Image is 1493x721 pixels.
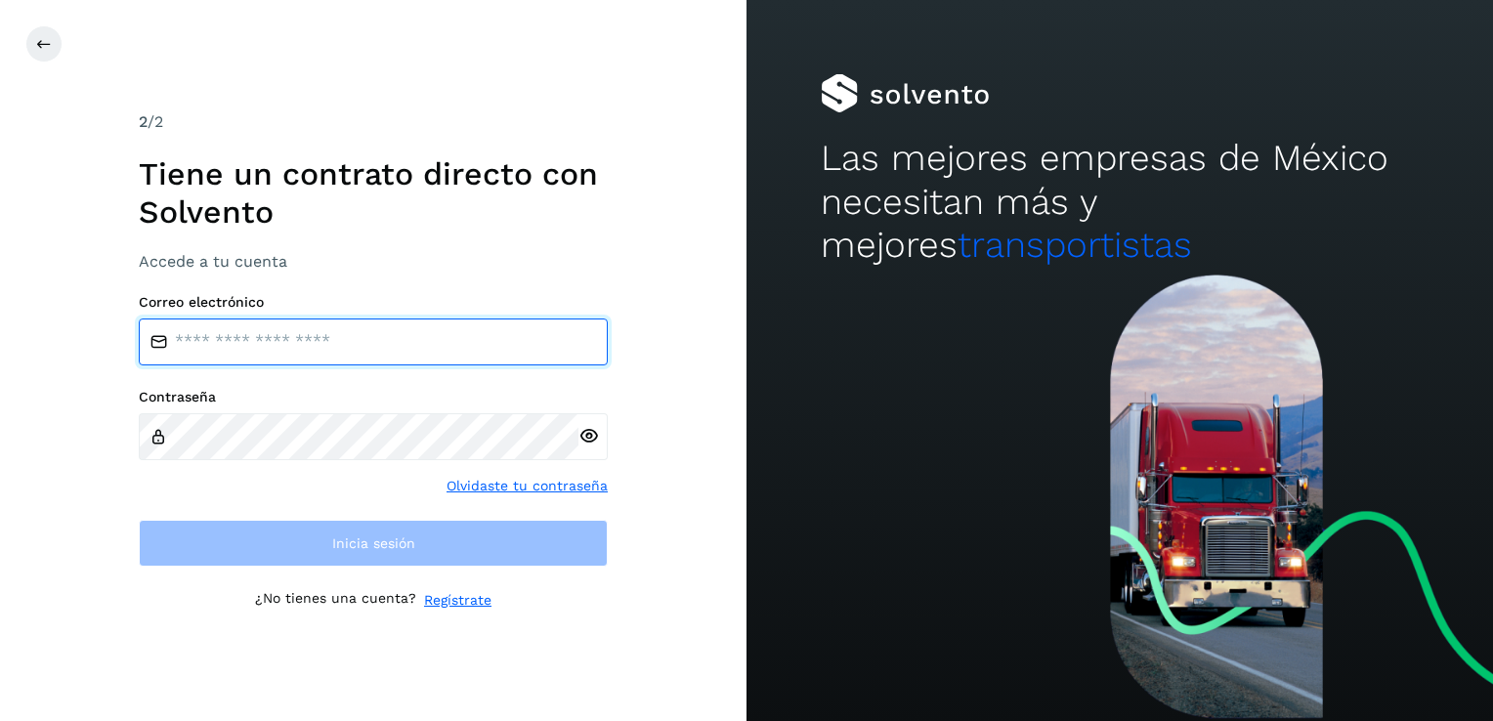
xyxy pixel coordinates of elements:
a: Olvidaste tu contraseña [447,476,608,496]
span: transportistas [958,224,1192,266]
span: Inicia sesión [332,536,415,550]
h3: Accede a tu cuenta [139,252,608,271]
h2: Las mejores empresas de México necesitan más y mejores [821,137,1418,267]
div: /2 [139,110,608,134]
button: Inicia sesión [139,520,608,567]
a: Regístrate [424,590,491,611]
span: 2 [139,112,148,131]
label: Correo electrónico [139,294,608,311]
p: ¿No tienes una cuenta? [255,590,416,611]
h1: Tiene un contrato directo con Solvento [139,155,608,231]
label: Contraseña [139,389,608,405]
